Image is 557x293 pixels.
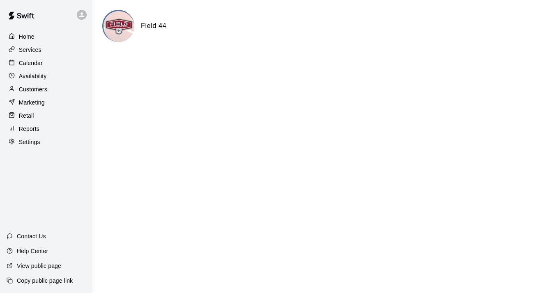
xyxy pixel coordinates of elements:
[104,11,134,42] img: Field 44 logo
[19,125,39,133] p: Reports
[7,123,86,135] a: Reports
[17,232,46,240] p: Contact Us
[19,72,47,80] p: Availability
[7,30,86,43] a: Home
[19,85,47,93] p: Customers
[7,70,86,82] a: Availability
[7,136,86,148] a: Settings
[19,112,34,120] p: Retail
[19,33,35,41] p: Home
[7,83,86,95] a: Customers
[19,59,43,67] p: Calendar
[7,57,86,69] a: Calendar
[19,98,45,107] p: Marketing
[17,277,73,285] p: Copy public page link
[19,46,41,54] p: Services
[7,44,86,56] a: Services
[19,138,40,146] p: Settings
[141,21,166,31] h6: Field 44
[7,96,86,109] a: Marketing
[17,262,61,270] p: View public page
[17,247,48,255] p: Help Center
[7,109,86,122] a: Retail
